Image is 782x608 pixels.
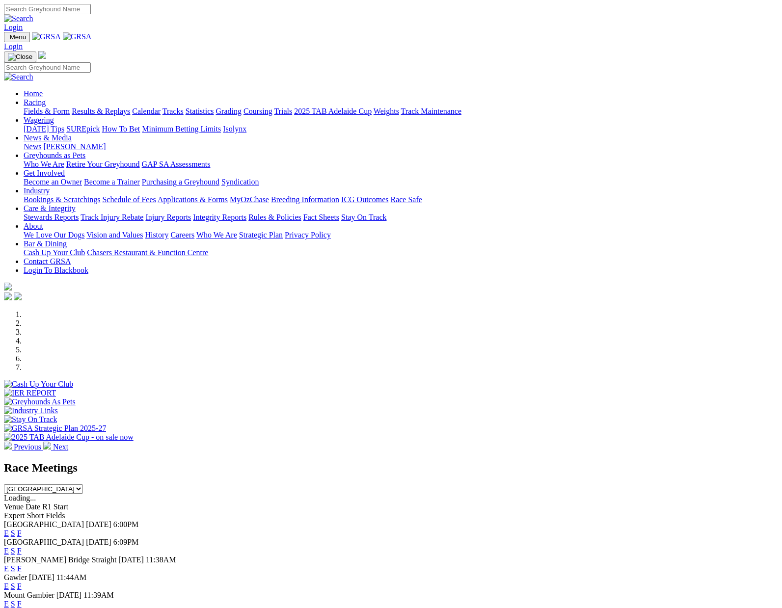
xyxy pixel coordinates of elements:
[24,204,76,212] a: Care & Integrity
[239,231,283,239] a: Strategic Plan
[4,582,9,590] a: E
[17,564,22,573] a: F
[24,178,778,186] div: Get Involved
[4,442,12,449] img: chevron-left-pager-white.svg
[4,502,24,511] span: Venue
[4,283,12,291] img: logo-grsa-white.png
[4,292,12,300] img: facebook.svg
[11,564,15,573] a: S
[4,529,9,537] a: E
[43,442,51,449] img: chevron-right-pager-white.svg
[24,125,778,133] div: Wagering
[24,178,82,186] a: Become an Owner
[142,178,219,186] a: Purchasing a Greyhound
[142,160,211,168] a: GAP SA Assessments
[42,502,68,511] span: R1 Start
[24,231,84,239] a: We Love Our Dogs
[87,248,208,257] a: Chasers Restaurant & Function Centre
[24,222,43,230] a: About
[17,600,22,608] a: F
[63,32,92,41] img: GRSA
[4,4,91,14] input: Search
[26,502,40,511] span: Date
[24,160,778,169] div: Greyhounds as Pets
[24,195,100,204] a: Bookings & Scratchings
[4,397,76,406] img: Greyhounds As Pets
[10,33,26,41] span: Menu
[243,107,272,115] a: Coursing
[8,53,32,61] img: Close
[271,195,339,204] a: Breeding Information
[158,195,228,204] a: Applications & Forms
[4,52,36,62] button: Toggle navigation
[113,520,139,529] span: 6:00PM
[56,591,82,599] span: [DATE]
[14,292,22,300] img: twitter.svg
[66,125,100,133] a: SUREpick
[24,89,43,98] a: Home
[193,213,246,221] a: Integrity Reports
[285,231,331,239] a: Privacy Policy
[113,538,139,546] span: 6:09PM
[24,231,778,239] div: About
[4,555,116,564] span: [PERSON_NAME] Bridge Straight
[401,107,461,115] a: Track Maintenance
[4,389,56,397] img: IER REPORT
[72,107,130,115] a: Results & Replays
[84,178,140,186] a: Become a Trainer
[46,511,65,520] span: Fields
[43,142,106,151] a: [PERSON_NAME]
[24,107,70,115] a: Fields & Form
[86,538,111,546] span: [DATE]
[294,107,372,115] a: 2025 TAB Adelaide Cup
[29,573,54,582] span: [DATE]
[53,443,68,451] span: Next
[17,529,22,537] a: F
[4,424,106,433] img: GRSA Strategic Plan 2025-27
[341,195,388,204] a: ICG Outcomes
[4,538,84,546] span: [GEOGRAPHIC_DATA]
[24,107,778,116] div: Racing
[38,51,46,59] img: logo-grsa-white.png
[24,239,67,248] a: Bar & Dining
[11,582,15,590] a: S
[4,415,57,424] img: Stay On Track
[162,107,184,115] a: Tracks
[24,213,778,222] div: Care & Integrity
[24,248,85,257] a: Cash Up Your Club
[4,23,23,31] a: Login
[24,195,778,204] div: Industry
[11,529,15,537] a: S
[303,213,339,221] a: Fact Sheets
[66,160,140,168] a: Retire Your Greyhound
[4,573,27,582] span: Gawler
[146,555,176,564] span: 11:38AM
[17,547,22,555] a: F
[86,231,143,239] a: Vision and Values
[118,555,144,564] span: [DATE]
[102,125,140,133] a: How To Bet
[132,107,161,115] a: Calendar
[24,142,778,151] div: News & Media
[145,213,191,221] a: Injury Reports
[14,443,41,451] span: Previous
[4,511,25,520] span: Expert
[4,564,9,573] a: E
[24,248,778,257] div: Bar & Dining
[17,582,22,590] a: F
[24,213,79,221] a: Stewards Reports
[4,32,30,42] button: Toggle navigation
[24,133,72,142] a: News & Media
[11,600,15,608] a: S
[24,116,54,124] a: Wagering
[4,600,9,608] a: E
[341,213,386,221] a: Stay On Track
[230,195,269,204] a: MyOzChase
[56,573,87,582] span: 11:44AM
[11,547,15,555] a: S
[24,125,64,133] a: [DATE] Tips
[4,494,36,502] span: Loading...
[4,461,778,475] h2: Race Meetings
[24,151,85,159] a: Greyhounds as Pets
[83,591,114,599] span: 11:39AM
